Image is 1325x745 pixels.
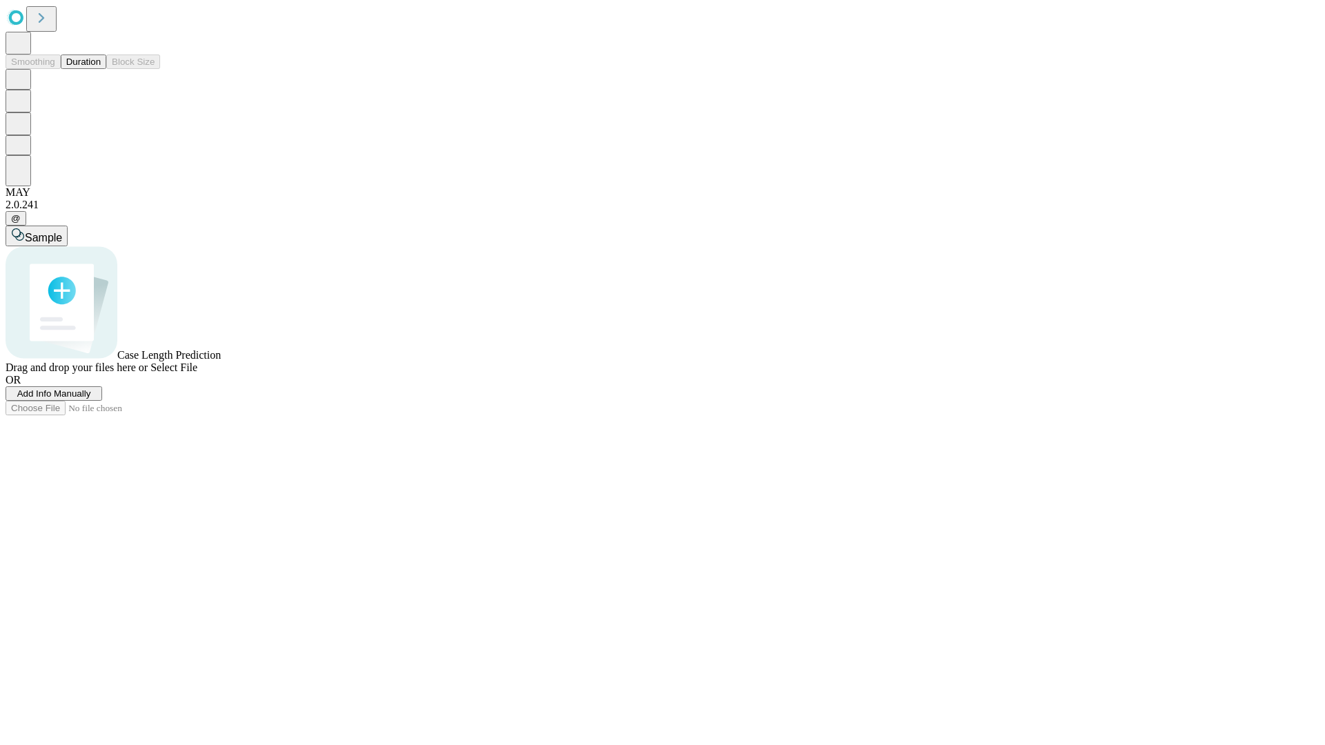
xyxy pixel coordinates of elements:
[106,54,160,69] button: Block Size
[11,213,21,223] span: @
[25,232,62,244] span: Sample
[6,211,26,226] button: @
[150,361,197,373] span: Select File
[6,54,61,69] button: Smoothing
[117,349,221,361] span: Case Length Prediction
[6,386,102,401] button: Add Info Manually
[6,374,21,386] span: OR
[17,388,91,399] span: Add Info Manually
[6,199,1319,211] div: 2.0.241
[6,226,68,246] button: Sample
[61,54,106,69] button: Duration
[6,186,1319,199] div: MAY
[6,361,148,373] span: Drag and drop your files here or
